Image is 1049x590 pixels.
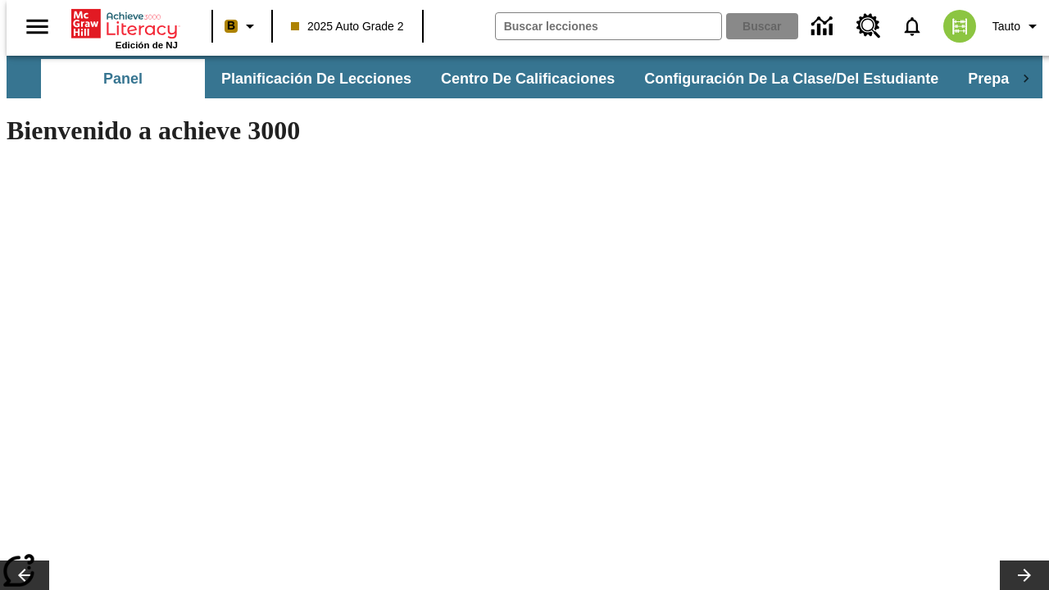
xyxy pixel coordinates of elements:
[496,13,721,39] input: Buscar campo
[13,2,61,51] button: Abrir el menú lateral
[631,59,951,98] button: Configuración de la clase/del estudiante
[71,7,178,40] a: Portada
[227,16,235,36] span: B
[933,5,986,48] button: Escoja un nuevo avatar
[39,59,1010,98] div: Subbarra de navegación
[802,4,847,49] a: Centro de información
[7,56,1042,98] div: Subbarra de navegación
[208,59,425,98] button: Planificación de lecciones
[428,59,628,98] button: Centro de calificaciones
[218,11,266,41] button: Boost El color de la clase es anaranjado claro. Cambiar el color de la clase.
[291,18,404,35] span: 2025 Auto Grade 2
[41,59,205,98] button: Panel
[1000,560,1049,590] button: Carrusel de lecciones, seguir
[943,10,976,43] img: avatar image
[847,4,891,48] a: Centro de recursos, Se abrirá en una pestaña nueva.
[891,5,933,48] a: Notificaciones
[1010,59,1042,98] div: Pestañas siguientes
[992,18,1020,35] span: Tauto
[71,6,178,50] div: Portada
[986,11,1049,41] button: Perfil/Configuración
[7,116,715,146] h1: Bienvenido a achieve 3000
[116,40,178,50] span: Edición de NJ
